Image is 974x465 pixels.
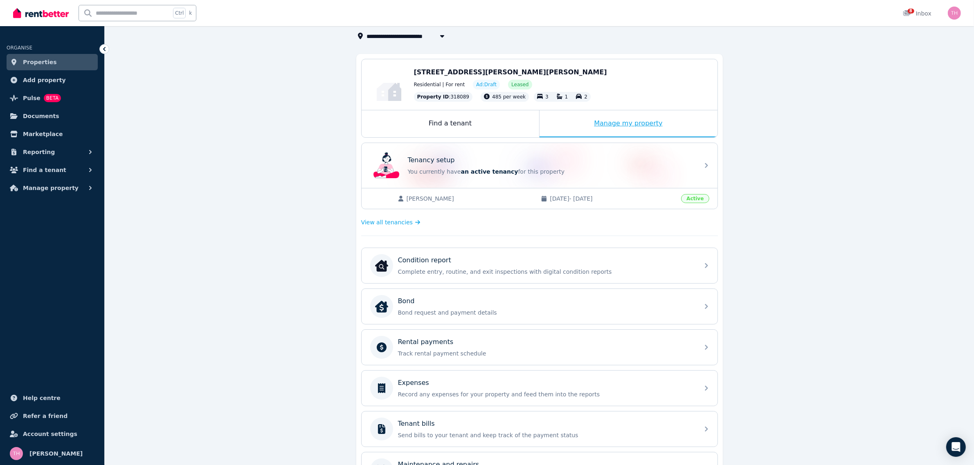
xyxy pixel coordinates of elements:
p: Track rental payment schedule [398,349,694,358]
a: Tenancy setupTenancy setupYou currently havean active tenancyfor this property [362,143,718,188]
a: Tenant billsSend bills to your tenant and keep track of the payment status [362,411,718,447]
a: View all tenancies [361,218,421,226]
p: Tenant bills [398,419,435,429]
span: Reporting [23,147,55,157]
p: Complete entry, routine, and exit inspections with digital condition reports [398,268,694,276]
img: Tenancy setup [373,152,400,179]
a: Properties [7,54,98,70]
span: Properties [23,57,57,67]
p: Tenancy setup [408,155,455,165]
a: Help centre [7,390,98,406]
a: PulseBETA [7,90,98,106]
span: an active tenancy [461,168,518,175]
button: Find a tenant [7,162,98,178]
span: BETA [44,94,61,102]
div: Find a tenant [362,110,539,137]
a: BondBondBond request and payment details [362,289,718,324]
span: Ctrl [173,8,186,18]
p: Expenses [398,378,429,388]
span: Refer a friend [23,411,67,421]
p: Bond request and payment details [398,309,694,317]
div: Open Intercom Messenger [946,437,966,457]
span: Ad: Draft [476,81,497,88]
button: Manage property [7,180,98,196]
span: Find a tenant [23,165,66,175]
span: 3 [545,94,549,100]
div: Manage my property [540,110,718,137]
p: Condition report [398,255,451,265]
a: Condition reportCondition reportComplete entry, routine, and exit inspections with digital condit... [362,248,718,283]
div: : 318089 [414,92,473,102]
span: Leased [511,81,529,88]
a: Add property [7,72,98,88]
a: Marketplace [7,126,98,142]
a: Rental paymentsTrack rental payment schedule [362,330,718,365]
img: Bond [375,300,388,313]
p: Bond [398,296,415,306]
span: [STREET_ADDRESS][PERSON_NAME][PERSON_NAME] [414,68,607,76]
p: Send bills to your tenant and keep track of the payment status [398,431,694,439]
span: Residential | For rent [414,81,465,88]
span: Marketplace [23,129,63,139]
span: Documents [23,111,59,121]
span: [PERSON_NAME] [29,449,83,458]
span: Manage property [23,183,79,193]
span: k [189,10,192,16]
span: Add property [23,75,66,85]
img: RentBetter [13,7,69,19]
p: Record any expenses for your property and feed them into the reports [398,390,694,398]
a: Documents [7,108,98,124]
span: Help centre [23,393,61,403]
p: You currently have for this property [408,168,694,176]
span: Pulse [23,93,40,103]
span: [DATE] - [DATE] [550,194,676,203]
span: [PERSON_NAME] [407,194,533,203]
span: 8 [908,9,914,13]
span: Property ID [417,94,449,100]
img: Condition report [375,259,388,272]
span: 1 [565,94,568,100]
span: 2 [584,94,587,100]
p: Rental payments [398,337,454,347]
img: TROY HUDSON [10,447,23,460]
a: Account settings [7,426,98,442]
img: TROY HUDSON [948,7,961,20]
span: 485 per week [492,94,526,100]
span: Active [681,194,709,203]
span: View all tenancies [361,218,413,226]
span: Account settings [23,429,77,439]
span: ORGANISE [7,45,32,51]
button: Reporting [7,144,98,160]
div: Inbox [903,9,931,18]
a: Refer a friend [7,408,98,424]
a: ExpensesRecord any expenses for your property and feed them into the reports [362,371,718,406]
